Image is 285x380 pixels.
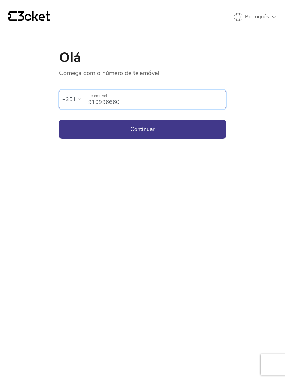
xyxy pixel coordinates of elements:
[8,11,50,23] a: {' '}
[59,51,226,65] h1: Olá
[62,94,76,105] div: +351
[8,11,17,21] g: {' '}
[59,65,226,77] p: Começa com o número de telemóvel
[59,120,226,139] button: Continuar
[84,90,226,101] label: Telemóvel
[88,90,226,109] input: Telemóvel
